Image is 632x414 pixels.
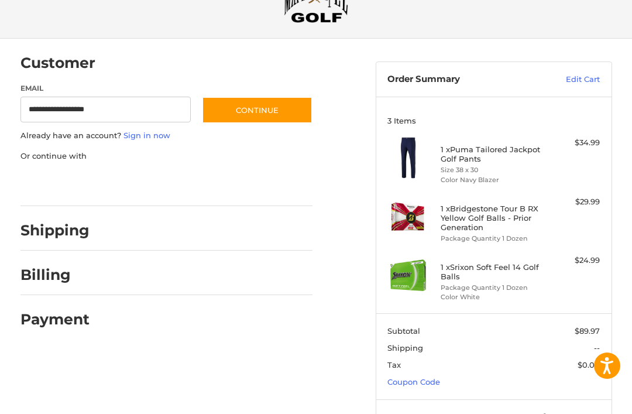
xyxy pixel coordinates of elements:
[441,175,544,185] li: Color Navy Blazer
[387,377,440,386] a: Coupon Code
[215,173,303,194] iframe: PayPal-venmo
[116,173,204,194] iframe: PayPal-paylater
[20,150,312,162] p: Or continue with
[387,343,423,353] span: Shipping
[387,326,420,336] span: Subtotal
[575,326,600,336] span: $89.97
[387,360,401,369] span: Tax
[202,97,312,124] button: Continue
[387,116,600,125] h3: 3 Items
[578,360,600,369] span: $0.00
[20,221,90,239] h2: Shipping
[20,130,312,142] p: Already have an account?
[547,196,600,208] div: $29.99
[441,262,544,282] h4: 1 x Srixon Soft Feel 14 Golf Balls
[441,165,544,175] li: Size 38 x 30
[387,74,532,85] h3: Order Summary
[16,173,104,194] iframe: PayPal-paypal
[20,310,90,329] h2: Payment
[441,145,544,164] h4: 1 x Puma Tailored Jackpot Golf Pants
[594,343,600,353] span: --
[20,266,89,284] h2: Billing
[547,137,600,149] div: $34.99
[441,292,544,302] li: Color White
[20,54,95,72] h2: Customer
[441,283,544,293] li: Package Quantity 1 Dozen
[20,83,191,94] label: Email
[547,255,600,266] div: $24.99
[123,131,170,140] a: Sign in now
[532,74,600,85] a: Edit Cart
[441,234,544,244] li: Package Quantity 1 Dozen
[441,204,544,232] h4: 1 x Bridgestone Tour B RX Yellow Golf Balls - Prior Generation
